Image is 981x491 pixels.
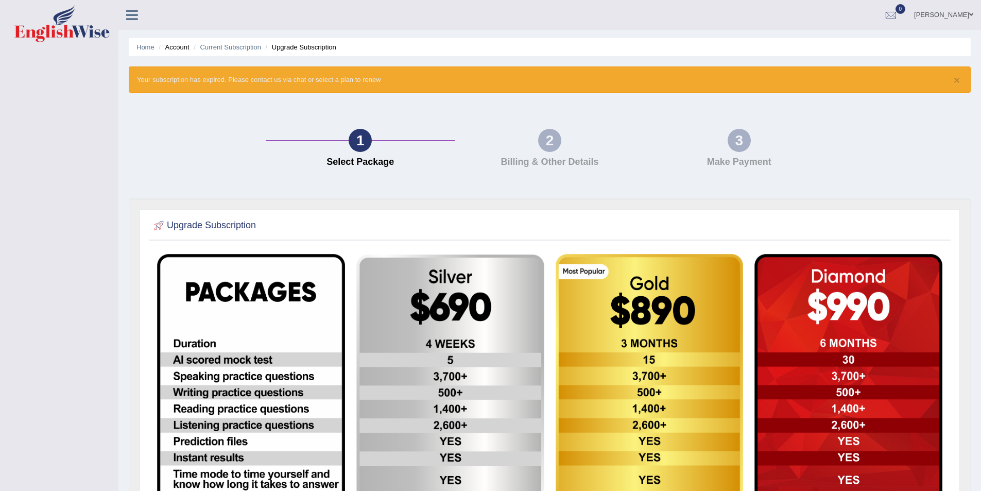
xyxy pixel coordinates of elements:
[129,66,971,93] div: Your subscription has expired. Please contact us via chat or select a plan to renew
[538,129,561,152] div: 2
[271,157,450,167] h4: Select Package
[156,42,189,52] li: Account
[151,218,256,233] h2: Upgrade Subscription
[349,129,372,152] div: 1
[460,157,640,167] h4: Billing & Other Details
[263,42,336,52] li: Upgrade Subscription
[200,43,261,51] a: Current Subscription
[136,43,154,51] a: Home
[896,4,906,14] span: 0
[649,157,829,167] h4: Make Payment
[954,75,960,86] button: ×
[728,129,751,152] div: 3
